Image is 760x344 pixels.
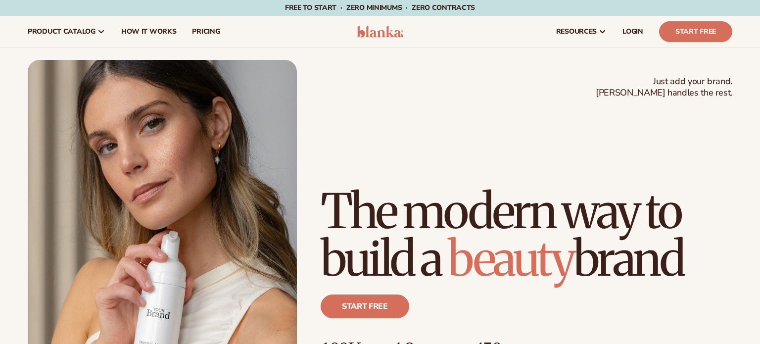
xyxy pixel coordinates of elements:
[556,28,597,36] span: resources
[548,16,615,48] a: resources
[659,21,732,42] a: Start Free
[28,28,95,36] span: product catalog
[321,188,732,283] h1: The modern way to build a brand
[622,28,643,36] span: LOGIN
[121,28,177,36] span: How It Works
[184,16,228,48] a: pricing
[321,295,409,318] a: Start free
[596,76,732,99] span: Just add your brand. [PERSON_NAME] handles the rest.
[285,3,475,12] span: Free to start · ZERO minimums · ZERO contracts
[357,26,404,38] img: logo
[192,28,220,36] span: pricing
[615,16,651,48] a: LOGIN
[113,16,185,48] a: How It Works
[20,16,113,48] a: product catalog
[448,229,573,289] span: beauty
